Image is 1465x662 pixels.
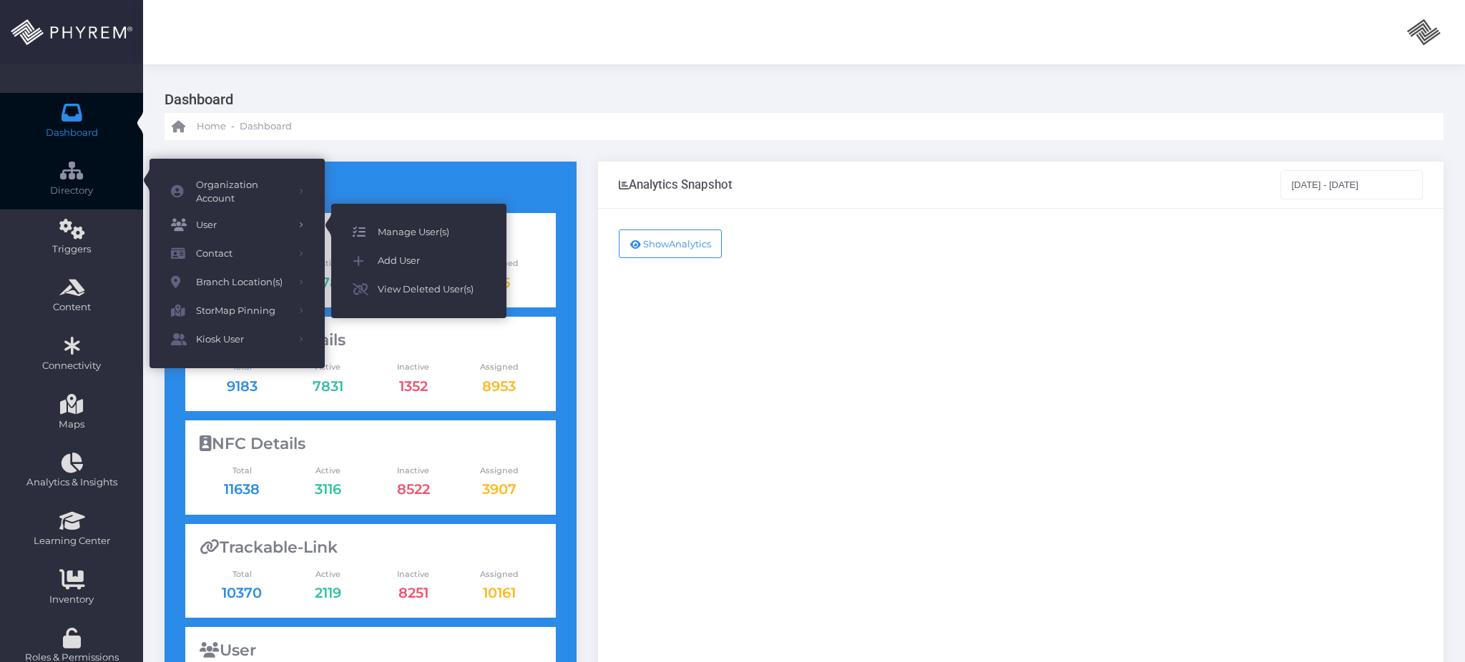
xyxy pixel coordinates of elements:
span: Total [200,568,285,581]
span: Inactive [371,361,456,373]
span: Manage User(s) [378,223,485,242]
a: 3116 [315,480,341,498]
span: Add User [378,252,485,270]
span: Show [643,238,669,250]
span: Triggers [9,242,134,257]
span: Active [285,465,371,477]
span: Organization Account [196,178,289,206]
span: Inactive [371,465,456,477]
a: User [150,211,325,239]
span: View Deleted User(s) [378,280,485,299]
span: Directory [9,184,134,198]
a: 9183 [227,377,258,395]
a: 1352 [399,377,428,395]
span: Maps [59,418,84,432]
a: 10370 [222,584,262,601]
span: Branch Location(s) [196,273,289,292]
span: Inactive [371,568,456,581]
span: Assigned [456,361,542,373]
a: Home [172,113,226,140]
a: 8522 [397,480,430,498]
span: StorMap Pinning [196,302,289,320]
span: Home [197,119,226,134]
span: User [196,216,289,234]
span: Dashboard [240,119,292,134]
span: Active [285,361,371,373]
span: Active [285,568,371,581]
a: Organization Account [150,173,325,211]
a: Dashboard [240,113,292,140]
a: Manage User(s) [331,218,506,247]
a: 8953 [482,377,516,395]
input: Select Date Range [1280,170,1424,199]
span: Total [200,465,285,477]
span: Analytics & Insights [9,475,134,490]
span: Content [9,300,134,315]
span: Dashboard [46,126,98,140]
a: 7831 [313,377,343,395]
button: ShowAnalytics [619,229,722,258]
a: StorMap Pinning [150,297,325,325]
span: Assigned [456,465,542,477]
a: View Deleted User(s) [331,275,506,304]
span: Assigned [456,568,542,581]
a: 10161 [483,584,516,601]
span: Contact [196,244,289,263]
span: Learning Center [9,534,134,548]
a: Contact [150,239,325,268]
a: 3907 [482,480,516,498]
a: Kiosk User [150,325,325,354]
a: 8251 [398,584,428,601]
div: QR-Code Details [200,331,542,350]
span: Connectivity [9,359,134,373]
h3: Dashboard [165,86,1433,113]
a: Branch Location(s) [150,268,325,297]
div: User [200,641,542,660]
div: Analytics Snapshot [619,177,732,192]
li: - [229,119,237,134]
a: 11638 [224,480,260,498]
div: Trackable-Link [200,538,542,557]
span: Kiosk User [196,330,289,349]
a: 2119 [315,584,341,601]
a: Add User [331,247,506,275]
div: NFC Details [200,435,542,453]
span: Inventory [9,593,134,607]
